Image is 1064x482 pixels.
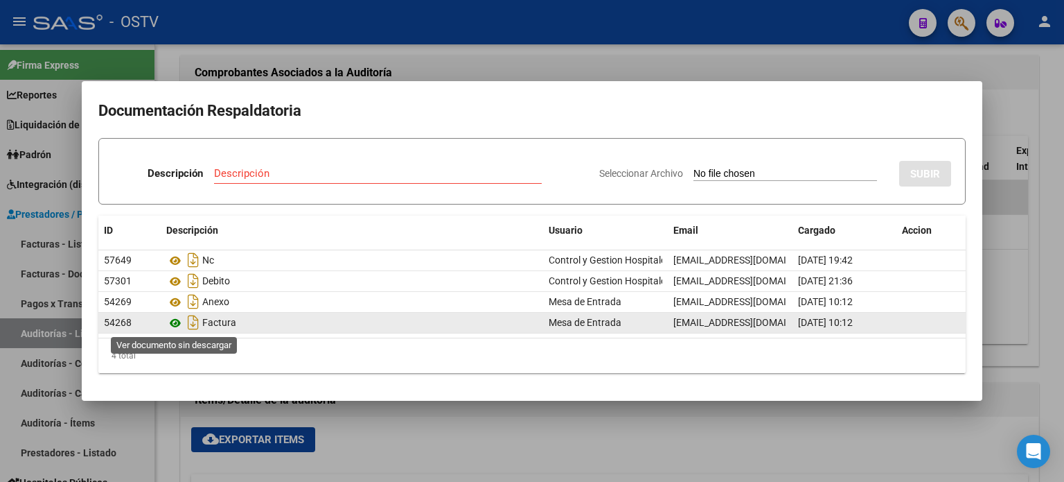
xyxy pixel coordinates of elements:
[668,216,792,246] datatable-header-cell: Email
[543,216,668,246] datatable-header-cell: Usuario
[792,216,896,246] datatable-header-cell: Cargado
[549,255,743,266] span: Control y Gestion Hospitales Públicos (OSTV)
[184,311,202,334] i: Descargar documento
[673,275,827,286] span: [EMAIL_ADDRESS][DOMAIN_NAME]
[166,249,538,271] div: Nc
[166,270,538,292] div: Debito
[896,216,966,246] datatable-header-cell: Accion
[104,275,132,286] span: 57301
[166,225,218,236] span: Descripción
[161,216,543,246] datatable-header-cell: Descripción
[148,166,203,182] p: Descripción
[104,317,132,328] span: 54268
[798,296,853,307] span: [DATE] 10:12
[798,275,853,286] span: [DATE] 21:36
[910,168,940,180] span: SUBIR
[1017,435,1050,468] div: Open Intercom Messenger
[98,216,161,246] datatable-header-cell: ID
[673,225,698,236] span: Email
[184,270,202,292] i: Descargar documento
[98,338,966,373] div: 4 total
[798,317,853,328] span: [DATE] 10:12
[902,225,932,236] span: Accion
[104,255,132,266] span: 57649
[899,161,951,187] button: SUBIR
[599,168,683,179] span: Seleccionar Archivo
[184,291,202,313] i: Descargar documento
[798,225,835,236] span: Cargado
[166,311,538,334] div: Factura
[166,291,538,313] div: Anexo
[549,317,621,328] span: Mesa de Entrada
[549,296,621,307] span: Mesa de Entrada
[104,225,113,236] span: ID
[549,225,583,236] span: Usuario
[104,296,132,307] span: 54269
[98,98,966,124] h2: Documentación Respaldatoria
[549,275,743,286] span: Control y Gestion Hospitales Públicos (OSTV)
[673,255,827,266] span: [EMAIL_ADDRESS][DOMAIN_NAME]
[798,255,853,266] span: [DATE] 19:42
[673,317,827,328] span: [EMAIL_ADDRESS][DOMAIN_NAME]
[673,296,827,307] span: [EMAIL_ADDRESS][DOMAIN_NAME]
[184,249,202,271] i: Descargar documento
